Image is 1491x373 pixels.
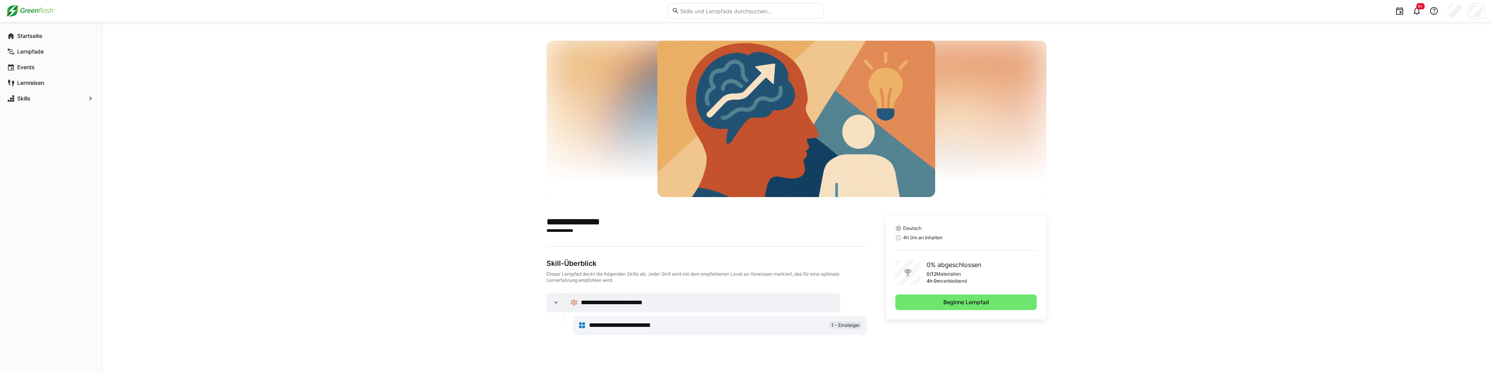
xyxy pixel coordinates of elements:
span: 1 - Einsteiger [831,322,860,328]
p: Materialien [936,271,961,277]
button: Beginne Lernpfad [895,294,1037,310]
input: Skills und Lernpfade durchsuchen… [679,7,819,14]
p: verbleibend [941,278,967,284]
span: 9+ [1418,4,1423,9]
span: Deutsch [903,225,921,231]
p: 0% abgeschlossen [927,260,981,269]
span: Beginne Lernpfad [942,298,990,306]
p: 4h 0m [927,278,941,284]
div: Dieser Lernpfad deckt die folgenden Skills ab. Jeder Skill wird mit dem empfohlenen Level an Vorw... [546,271,867,283]
div: Skill-Überblick [546,259,867,268]
span: 4h 0m an Inhalten [903,235,943,241]
p: 0/12 [927,271,936,277]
